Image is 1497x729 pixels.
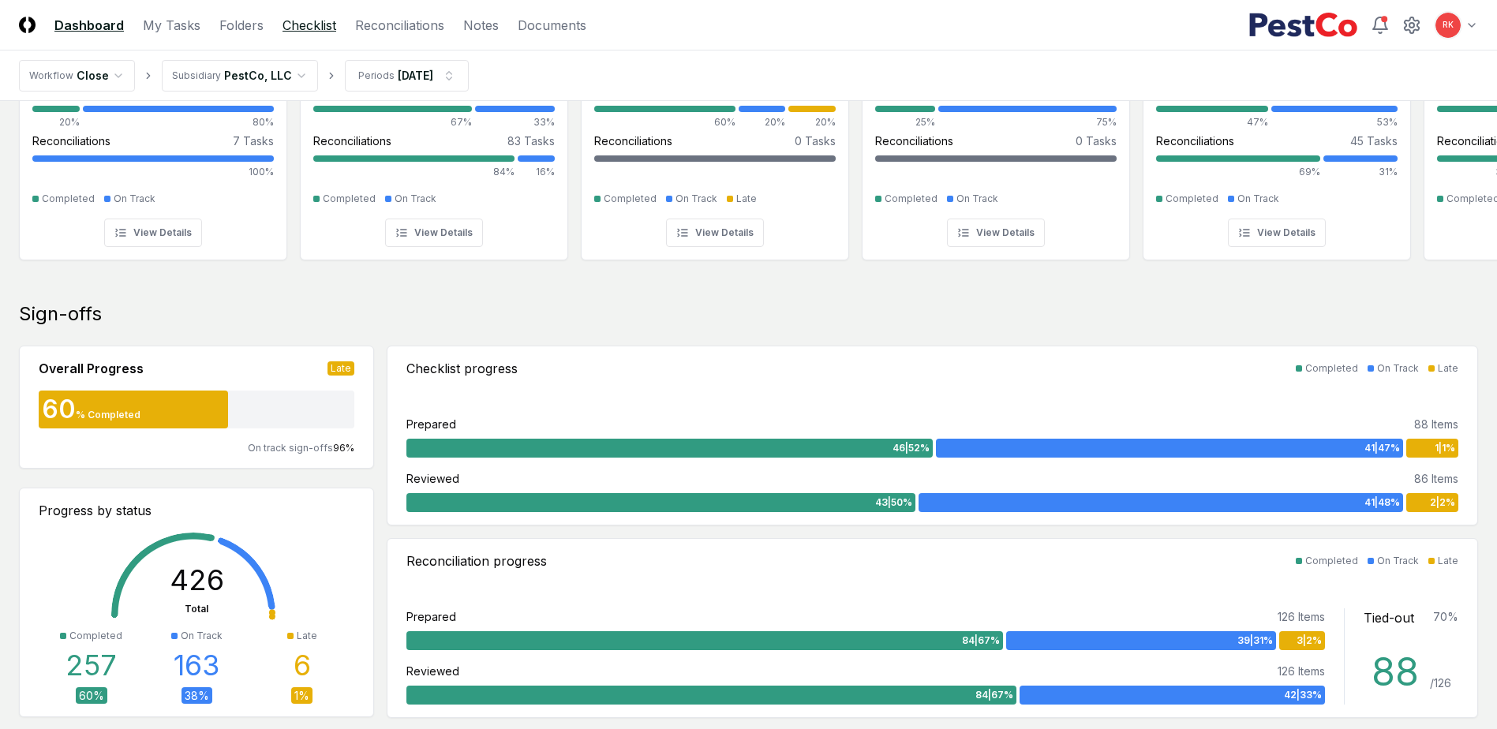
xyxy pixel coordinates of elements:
[1435,441,1455,455] span: 1 | 1 %
[294,649,311,681] div: 6
[581,6,849,260] a: 60%DA[PERSON_NAME][DATE]Checklist5 Tasks60%20%20%Reconciliations0 TasksCompletedOn TrackLateView ...
[1438,554,1458,568] div: Late
[736,192,757,206] div: Late
[54,16,124,35] a: Dashboard
[398,67,433,84] div: [DATE]
[406,416,456,432] div: Prepared
[29,69,73,83] div: Workflow
[1143,6,1411,260] a: 62%RK[PERSON_NAME][DATE]Checklist17 Tasks47%53%Reconciliations45 Tasks69%31%CompletedOn TrackView...
[1430,675,1451,691] div: / 126
[143,16,200,35] a: My Tasks
[19,17,36,33] img: Logo
[1414,416,1458,432] div: 88 Items
[345,60,469,92] button: Periods[DATE]
[507,133,555,149] div: 83 Tasks
[956,192,998,206] div: On Track
[313,165,515,179] div: 84%
[788,115,836,129] div: 20%
[862,6,1130,260] a: 25%RV[PERSON_NAME][DATE]Checklist4 Tasks25%75%Reconciliations0 TasksCompletedOn TrackView Details
[333,442,354,454] span: 96 %
[1434,11,1462,39] button: RK
[219,16,264,35] a: Folders
[1430,495,1455,510] span: 2 | 2 %
[406,470,459,487] div: Reviewed
[604,192,657,206] div: Completed
[1156,133,1234,149] div: Reconciliations
[1278,663,1325,679] div: 126 Items
[69,629,122,643] div: Completed
[1156,165,1320,179] div: 69%
[938,115,1117,129] div: 75%
[1271,115,1398,129] div: 53%
[875,115,935,129] div: 25%
[32,115,80,129] div: 20%
[962,634,1000,648] span: 84 | 67 %
[291,687,312,704] div: 1 %
[313,133,391,149] div: Reconciliations
[83,115,274,129] div: 80%
[283,16,336,35] a: Checklist
[666,219,764,247] button: View Details
[518,165,555,179] div: 16%
[406,663,459,679] div: Reviewed
[355,16,444,35] a: Reconciliations
[885,192,937,206] div: Completed
[300,6,568,260] a: 81%AG[PERSON_NAME][DATE]Checklist18 Tasks67%33%Reconciliations83 Tasks84%16%CompletedOn TrackView...
[518,16,586,35] a: Documents
[327,361,354,376] div: Late
[1364,495,1400,510] span: 41 | 48 %
[19,6,287,260] a: 11%AS[PERSON_NAME][DATE]Checklist10 Tasks20%80%Reconciliations7 Tasks100%CompletedOn TrackView De...
[385,219,483,247] button: View Details
[387,346,1478,525] a: Checklist progressCompletedOn TrackLatePrepared88 Items46|52%41|47%1|1%Reviewed86 Items43|50%41|4...
[172,69,221,83] div: Subsidiary
[1156,115,1268,129] div: 47%
[233,133,274,149] div: 7 Tasks
[76,408,140,422] div: % Completed
[114,192,155,206] div: On Track
[1305,361,1358,376] div: Completed
[1237,634,1273,648] span: 39 | 31 %
[39,359,144,378] div: Overall Progress
[463,16,499,35] a: Notes
[1372,653,1430,691] div: 88
[1323,165,1398,179] div: 31%
[1443,19,1454,31] span: RK
[406,608,456,625] div: Prepared
[1278,608,1325,625] div: 126 Items
[406,551,547,570] div: Reconciliation progress
[1248,13,1358,38] img: PestCo logo
[975,688,1013,702] span: 84 | 67 %
[795,133,836,149] div: 0 Tasks
[19,301,1478,327] div: Sign-offs
[1350,133,1398,149] div: 45 Tasks
[248,442,333,454] span: On track sign-offs
[676,192,717,206] div: On Track
[1377,361,1419,376] div: On Track
[32,165,274,179] div: 100%
[947,219,1045,247] button: View Details
[39,397,76,422] div: 60
[65,649,117,681] div: 257
[76,687,107,704] div: 60 %
[739,115,786,129] div: 20%
[1364,608,1414,627] div: Tied-out
[475,115,555,129] div: 33%
[1433,608,1458,627] div: 70 %
[1237,192,1279,206] div: On Track
[1438,361,1458,376] div: Late
[104,219,202,247] button: View Details
[1228,219,1326,247] button: View Details
[1305,554,1358,568] div: Completed
[875,495,912,510] span: 43 | 50 %
[42,192,95,206] div: Completed
[1166,192,1218,206] div: Completed
[594,133,672,149] div: Reconciliations
[1284,688,1322,702] span: 42 | 33 %
[313,115,472,129] div: 67%
[893,441,930,455] span: 46 | 52 %
[358,69,395,83] div: Periods
[323,192,376,206] div: Completed
[297,629,317,643] div: Late
[19,60,469,92] nav: breadcrumb
[1297,634,1322,648] span: 3 | 2 %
